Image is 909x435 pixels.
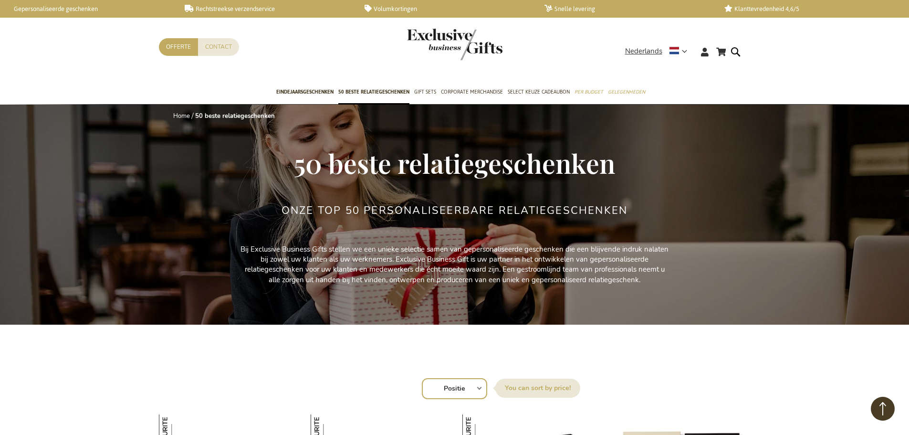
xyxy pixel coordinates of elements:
[198,38,239,56] a: Contact
[608,87,645,97] span: Gelegenheden
[625,46,693,57] div: Nederlands
[365,5,529,13] a: Volumkortingen
[407,29,502,60] img: Exclusive Business gifts logo
[414,87,436,97] span: Gift Sets
[407,29,455,60] a: store logo
[441,87,503,97] span: Corporate Merchandise
[724,5,889,13] a: Klanttevredenheid 4,6/5
[240,244,669,286] p: Bij Exclusive Business Gifts stellen we een unieke selectie samen van gepersonaliseerde geschenke...
[5,5,169,13] a: Gepersonaliseerde geschenken
[195,112,275,120] strong: 50 beste relatiegeschenken
[282,205,627,216] h2: Onze TOP 50 Personaliseerbare Relatiegeschenken
[185,5,349,13] a: Rechtstreekse verzendservice
[508,87,570,97] span: Select Keuze Cadeaubon
[294,145,615,180] span: 50 beste relatiegeschenken
[575,87,603,97] span: Per Budget
[625,46,662,57] span: Nederlands
[495,379,580,398] label: Sorteer op
[276,87,334,97] span: Eindejaarsgeschenken
[338,87,409,97] span: 50 beste relatiegeschenken
[159,38,198,56] a: Offerte
[544,5,709,13] a: Snelle levering
[173,112,190,120] a: Home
